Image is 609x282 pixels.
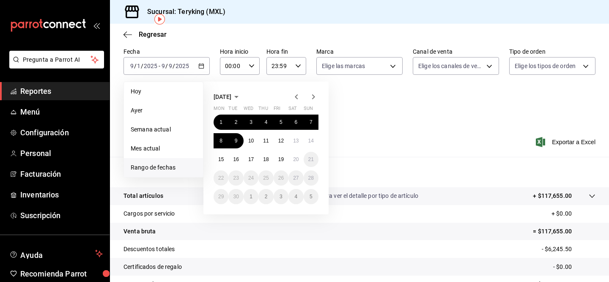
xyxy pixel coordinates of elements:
span: Elige las marcas [322,62,365,70]
span: Menú [20,106,103,118]
span: Recomienda Parrot [20,268,103,279]
abbr: September 30, 2025 [233,194,239,200]
button: September 9, 2025 [228,133,243,148]
span: Elige los tipos de orden [515,62,576,70]
span: / [165,63,168,69]
abbr: September 20, 2025 [293,156,299,162]
span: Reportes [20,85,103,97]
span: / [173,63,175,69]
p: Cargos por servicio [123,209,175,218]
abbr: September 22, 2025 [218,175,224,181]
button: September 4, 2025 [258,115,273,130]
span: Suscripción [20,210,103,221]
button: September 5, 2025 [274,115,288,130]
span: Pregunta a Parrot AI [23,55,91,64]
button: October 4, 2025 [288,189,303,204]
abbr: Tuesday [228,106,237,115]
abbr: September 2, 2025 [235,119,238,125]
abbr: October 2, 2025 [265,194,268,200]
p: Descuentos totales [123,245,175,254]
label: Hora inicio [220,49,260,55]
button: Exportar a Excel [538,137,595,147]
span: / [134,63,137,69]
label: Fecha [123,49,210,55]
abbr: Monday [214,106,225,115]
span: Semana actual [131,125,196,134]
abbr: September 28, 2025 [308,175,314,181]
span: Ayuda [20,249,92,259]
span: Elige los canales de venta [418,62,483,70]
button: September 26, 2025 [274,170,288,186]
img: Tooltip marker [154,14,165,25]
button: September 13, 2025 [288,133,303,148]
abbr: September 19, 2025 [278,156,284,162]
input: -- [168,63,173,69]
abbr: September 18, 2025 [263,156,269,162]
abbr: September 3, 2025 [250,119,252,125]
button: September 29, 2025 [214,189,228,204]
button: September 18, 2025 [258,152,273,167]
button: September 11, 2025 [258,133,273,148]
button: September 21, 2025 [304,152,318,167]
span: Regresar [139,30,167,38]
abbr: September 6, 2025 [294,119,297,125]
button: September 10, 2025 [244,133,258,148]
abbr: September 7, 2025 [310,119,313,125]
span: [DATE] [214,93,231,100]
abbr: September 21, 2025 [308,156,314,162]
button: September 12, 2025 [274,133,288,148]
abbr: September 23, 2025 [233,175,239,181]
abbr: September 12, 2025 [278,138,284,144]
abbr: Friday [274,106,280,115]
span: Mes actual [131,144,196,153]
abbr: Thursday [258,106,268,115]
button: September 7, 2025 [304,115,318,130]
span: Facturación [20,168,103,180]
button: September 1, 2025 [214,115,228,130]
input: ---- [143,63,158,69]
button: September 8, 2025 [214,133,228,148]
button: September 24, 2025 [244,170,258,186]
span: Hoy [131,87,196,96]
button: October 1, 2025 [244,189,258,204]
abbr: September 16, 2025 [233,156,239,162]
button: [DATE] [214,92,241,102]
abbr: October 4, 2025 [294,194,297,200]
button: October 2, 2025 [258,189,273,204]
button: September 27, 2025 [288,170,303,186]
p: - $0.00 [553,263,595,271]
button: September 17, 2025 [244,152,258,167]
button: September 22, 2025 [214,170,228,186]
p: Total artículos [123,192,163,200]
button: September 23, 2025 [228,170,243,186]
button: September 19, 2025 [274,152,288,167]
button: September 14, 2025 [304,133,318,148]
abbr: September 11, 2025 [263,138,269,144]
abbr: September 13, 2025 [293,138,299,144]
abbr: September 5, 2025 [280,119,283,125]
abbr: September 1, 2025 [219,119,222,125]
abbr: September 9, 2025 [235,138,238,144]
span: Configuración [20,127,103,138]
button: September 2, 2025 [228,115,243,130]
abbr: September 4, 2025 [265,119,268,125]
abbr: September 26, 2025 [278,175,284,181]
button: October 3, 2025 [274,189,288,204]
button: September 6, 2025 [288,115,303,130]
input: -- [130,63,134,69]
button: September 15, 2025 [214,152,228,167]
abbr: September 10, 2025 [248,138,254,144]
button: October 5, 2025 [304,189,318,204]
p: = $117,655.00 [533,227,595,236]
abbr: September 29, 2025 [218,194,224,200]
abbr: October 5, 2025 [310,194,313,200]
p: Venta bruta [123,227,156,236]
span: / [141,63,143,69]
abbr: Saturday [288,106,297,115]
button: September 28, 2025 [304,170,318,186]
span: Personal [20,148,103,159]
button: Pregunta a Parrot AI [9,51,104,68]
span: Rango de fechas [131,163,196,172]
label: Hora fin [266,49,306,55]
